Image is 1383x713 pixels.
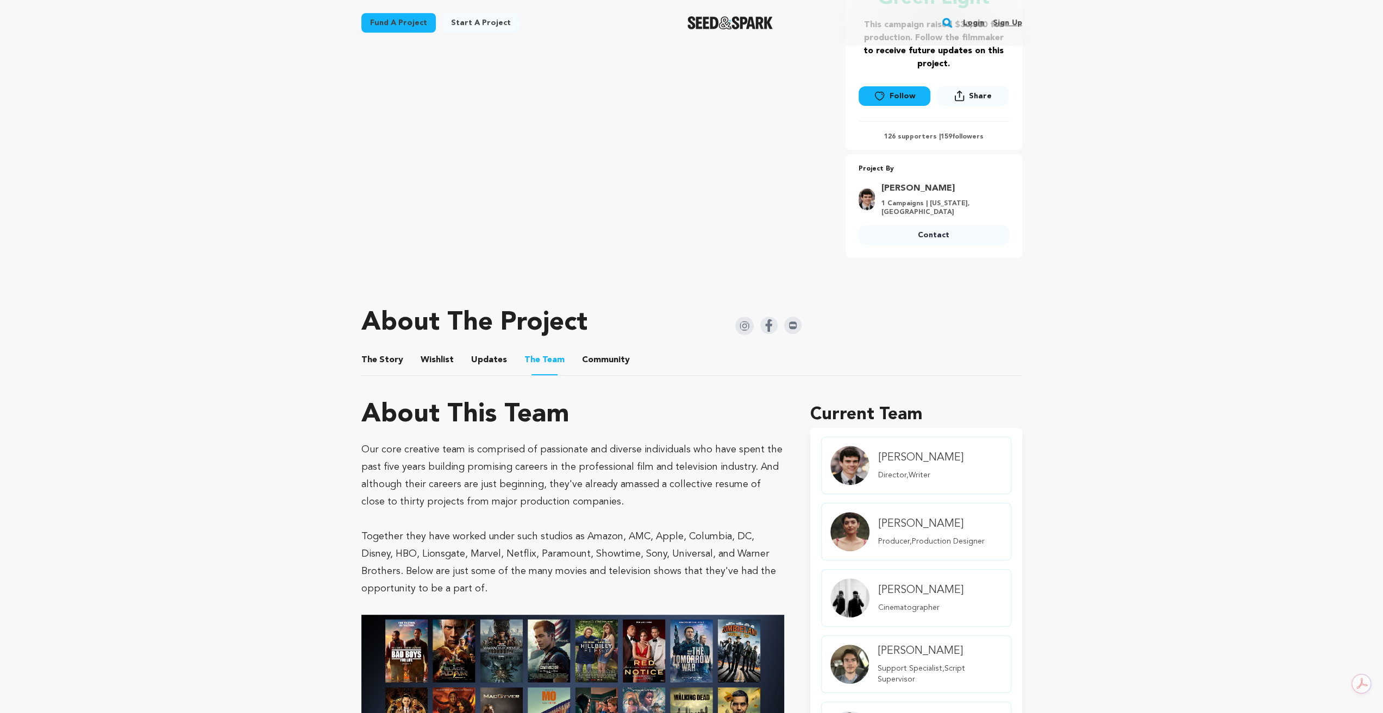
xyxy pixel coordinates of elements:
[821,503,1011,560] a: member.name Profile
[878,663,1002,685] p: Support Specialist,Script Supervisor
[937,86,1009,110] span: Share
[582,354,630,367] span: Community
[878,583,963,598] h4: [PERSON_NAME]
[937,86,1009,106] button: Share
[524,354,540,367] span: The
[941,134,952,140] span: 159
[735,317,754,335] img: Seed&Spark Instagram Icon
[859,132,1009,141] p: 126 supporters | followers
[361,402,570,428] h1: About This Team
[361,310,587,336] h1: About The Project
[687,16,773,29] img: Seed&Spark Logo Dark Mode
[471,354,507,367] span: Updates
[830,512,869,551] img: Team Image
[878,643,1002,659] h4: [PERSON_NAME]
[878,602,963,613] p: Cinematographer
[993,14,1022,31] a: Sign up
[361,354,403,367] span: Story
[810,402,1022,428] h1: Current Team
[859,86,930,106] a: Follow
[859,225,1009,245] a: Contact
[878,470,963,481] p: Director,Writer
[881,182,1003,195] a: Goto Ryan Konig profile
[421,354,454,367] span: Wishlist
[361,354,377,367] span: The
[784,317,802,334] img: Seed&Spark IMDB Icon
[524,354,565,367] span: Team
[361,13,436,33] a: Fund a project
[821,569,1011,627] a: member.name Profile
[361,441,785,510] p: Our core creative team is comprised of passionate and diverse individuals who have spent the past...
[821,635,1011,693] a: member.name Profile
[878,516,985,532] h4: [PERSON_NAME]
[969,91,992,102] span: Share
[361,528,785,597] p: Together they have worked under such studios as Amazon, AMC, Apple, Columbia, DC, Disney, HBO, Li...
[881,199,1003,217] p: 1 Campaigns | [US_STATE], [GEOGRAPHIC_DATA]
[830,578,869,617] img: Team Image
[687,16,773,29] a: Seed&Spark Homepage
[878,536,985,547] p: Producer,Production Designer
[830,446,869,485] img: Team Image
[821,437,1011,494] a: member.name Profile
[830,645,868,684] img: Team Image
[859,188,875,210] img: 54aabd874f8d1428.png
[963,14,984,31] a: Login
[878,450,963,465] h4: [PERSON_NAME]
[442,13,520,33] a: Start a project
[760,317,778,334] img: Seed&Spark Facebook Icon
[859,163,1009,175] p: Project By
